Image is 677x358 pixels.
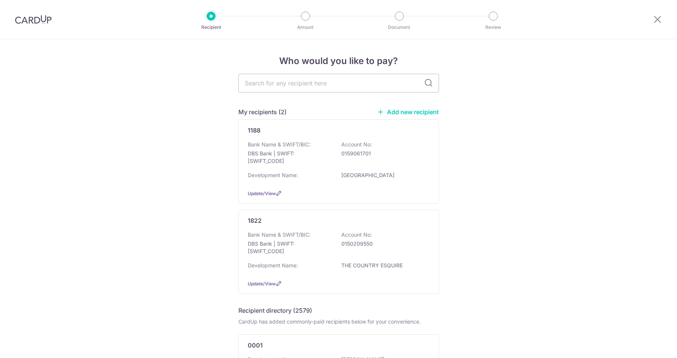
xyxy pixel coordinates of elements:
h5: Recipient directory (2579) [238,306,312,315]
p: Document [372,24,427,31]
p: 1822 [248,216,262,225]
a: Update/View [248,281,276,286]
p: Review [466,24,521,31]
p: Account No: [341,141,372,148]
img: CardUp [15,15,52,24]
p: 0159061701 [341,150,425,157]
a: Update/View [248,191,276,196]
p: Bank Name & SWIFT/BIC: [248,231,311,239]
h4: Who would you like to pay? [238,54,439,68]
p: [GEOGRAPHIC_DATA] [341,172,425,179]
p: THE COUNTRY ESQUIRE [341,262,425,269]
p: Account No: [341,231,372,239]
p: Development Name: [248,172,298,179]
div: CardUp has added commonly-paid recipients below for your convenience. [238,318,439,325]
p: DBS Bank | SWIFT: [SWIFT_CODE] [248,240,332,255]
p: Amount [278,24,333,31]
p: Recipient [183,24,239,31]
input: Search for any recipient here [238,74,439,92]
h5: My recipients (2) [238,107,287,116]
p: 0150209550 [341,240,425,248]
a: Add new recipient [377,108,439,116]
p: 1188 [248,126,260,135]
p: 0001 [248,341,263,350]
p: Development Name: [248,262,298,269]
p: DBS Bank | SWIFT: [SWIFT_CODE] [248,150,332,165]
p: Bank Name & SWIFT/BIC: [248,141,311,148]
